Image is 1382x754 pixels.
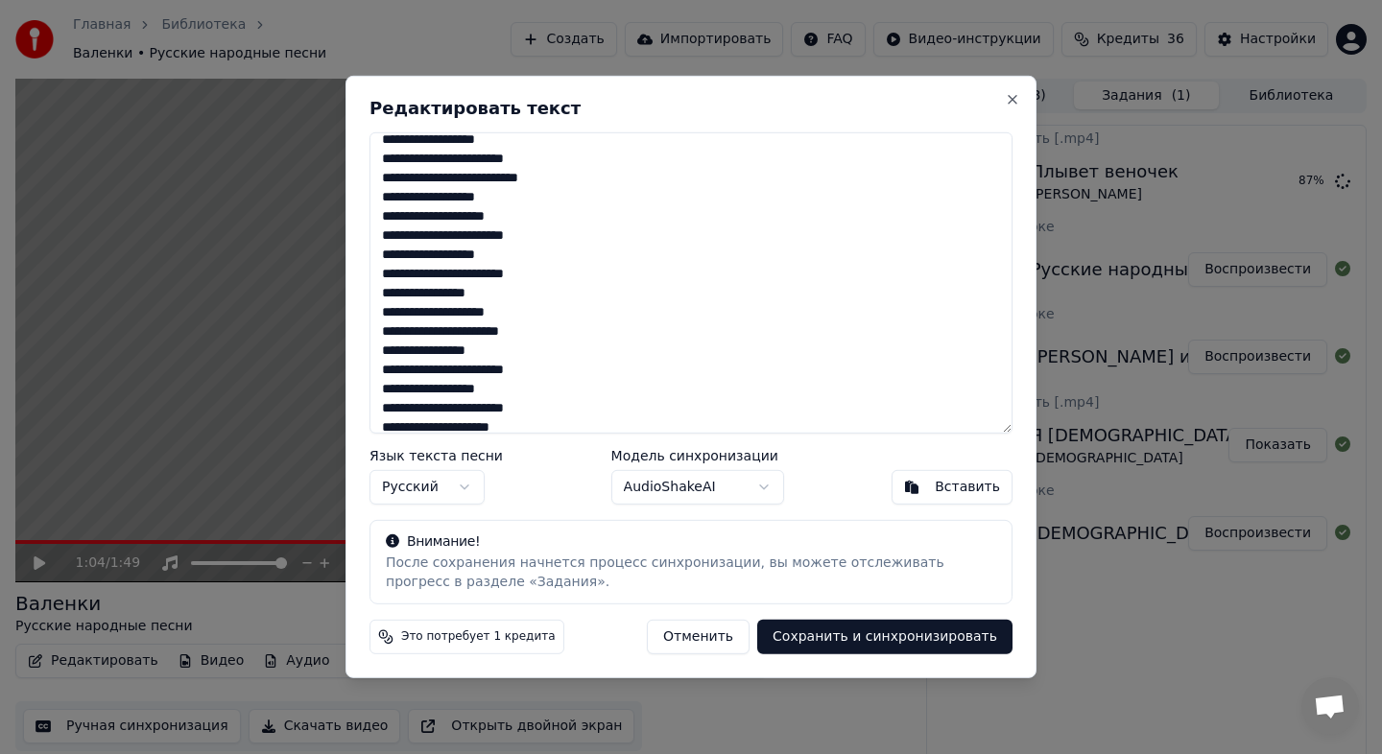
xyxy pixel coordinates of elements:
div: После сохранения начнется процесс синхронизации, вы можете отслеживать прогресс в разделе «Задания». [386,554,996,592]
div: Внимание! [386,532,996,552]
label: Язык текста песни [369,449,503,462]
button: Вставить [892,470,1013,505]
button: Отменить [647,620,750,654]
label: Модель синхронизации [611,449,784,462]
div: Вставить [935,478,1000,497]
h2: Редактировать текст [369,100,1013,117]
button: Сохранить и синхронизировать [757,620,1013,654]
span: Это потребует 1 кредита [401,629,556,645]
